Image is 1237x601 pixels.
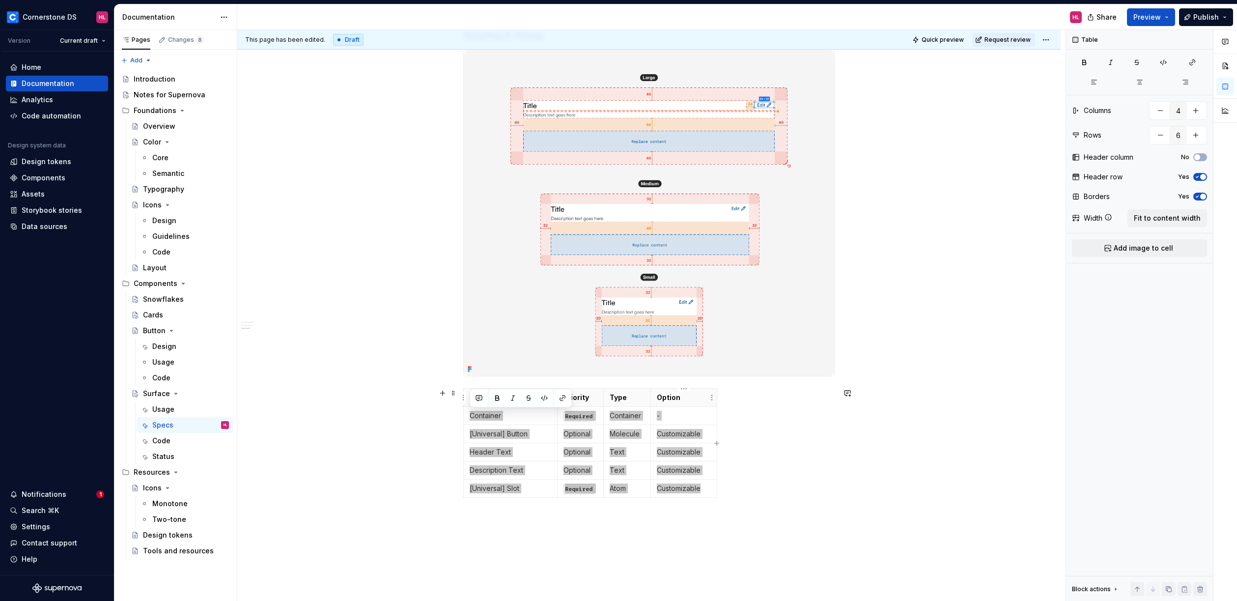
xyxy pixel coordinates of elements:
[6,170,108,186] a: Components
[333,34,364,46] div: Draft
[610,447,645,457] p: Text
[22,538,77,548] div: Contact support
[563,411,594,422] code: Required
[152,420,173,430] div: Specs
[168,36,204,44] div: Changes
[130,57,142,64] span: Add
[563,484,594,494] code: Required
[143,483,162,493] div: Icons
[563,429,598,439] p: Optional
[127,181,233,197] a: Typography
[464,51,834,376] img: ef1195e7-1200-411a-a197-fa621ec36353.png
[6,186,108,202] a: Assets
[1084,172,1123,182] div: Header row
[984,36,1031,44] span: Request review
[6,154,108,170] a: Design tokens
[127,134,233,150] a: Color
[137,244,233,260] a: Code
[118,71,233,87] a: Introduction
[152,231,190,241] div: Guidelines
[152,216,176,226] div: Design
[657,393,711,402] p: Option
[122,12,215,22] div: Documentation
[137,496,233,512] a: Monotone
[99,13,106,21] div: HL
[6,92,108,108] a: Analytics
[32,583,82,593] a: Supernova Logo
[6,551,108,567] button: Help
[6,535,108,551] button: Contact support
[143,530,193,540] div: Design tokens
[143,184,184,194] div: Typography
[1084,213,1102,223] div: Width
[127,543,233,559] a: Tools and resources
[224,420,227,430] div: HL
[152,515,186,524] div: Two-tone
[1082,8,1123,26] button: Share
[127,118,233,134] a: Overview
[922,36,964,44] span: Quick preview
[134,467,170,477] div: Resources
[610,411,645,421] p: Container
[1127,209,1207,227] button: Fit to content width
[1127,8,1175,26] button: Preview
[6,503,108,518] button: Search ⌘K
[1096,12,1117,22] span: Share
[152,404,174,414] div: Usage
[563,465,598,475] p: Optional
[134,279,177,288] div: Components
[563,393,598,402] p: Priority
[1134,213,1201,223] span: Fit to content width
[127,527,233,543] a: Design tokens
[134,90,205,100] div: Notes for Supernova
[152,499,188,509] div: Monotone
[909,33,968,47] button: Quick preview
[6,487,108,502] button: Notifications1
[6,519,108,535] a: Settings
[118,464,233,480] div: Resources
[6,108,108,124] a: Code automation
[143,200,162,210] div: Icons
[196,36,204,44] span: 8
[657,429,711,439] p: Customizable
[6,59,108,75] a: Home
[657,465,711,475] p: Customizable
[1084,152,1133,162] div: Header column
[22,522,50,532] div: Settings
[22,79,74,88] div: Documentation
[143,546,214,556] div: Tools and resources
[1084,106,1111,115] div: Columns
[972,33,1035,47] button: Request review
[152,373,170,383] div: Code
[1178,173,1189,181] label: Yes
[152,342,176,351] div: Design
[127,323,233,339] a: Button
[1181,153,1189,161] label: No
[60,37,98,45] span: Current draft
[7,11,19,23] img: c3019341-c077-43c8-8ea9-c5cf61c45a31.png
[152,452,174,461] div: Status
[470,447,551,457] p: Header Text
[1072,239,1207,257] button: Add image to cell
[137,401,233,417] a: Usage
[127,291,233,307] a: Snowflakes
[122,36,150,44] div: Pages
[127,197,233,213] a: Icons
[23,12,77,22] div: Cornerstone DS
[22,111,81,121] div: Code automation
[22,157,71,167] div: Design tokens
[134,74,175,84] div: Introduction
[22,489,66,499] div: Notifications
[143,263,167,273] div: Layout
[143,310,163,320] div: Cards
[22,189,45,199] div: Assets
[22,173,65,183] div: Components
[1114,243,1173,253] span: Add image to cell
[118,54,155,67] button: Add
[137,417,233,433] a: SpecsHL
[563,447,598,457] p: Optional
[1072,582,1120,596] div: Block actions
[657,484,711,493] p: Customizable
[152,153,169,163] div: Core
[1072,585,1111,593] div: Block actions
